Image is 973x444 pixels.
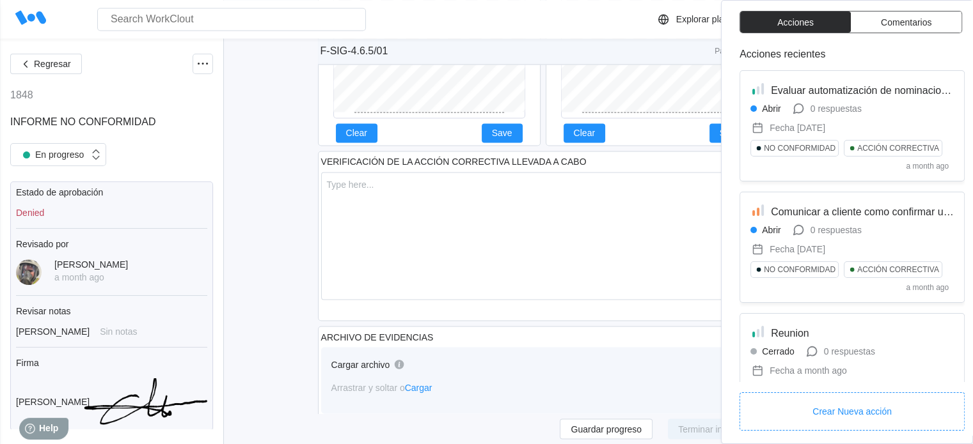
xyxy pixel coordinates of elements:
[762,346,795,356] div: Cerrado
[320,45,388,57] div: F-SIG-4.6.5/01
[560,418,653,439] button: Guardar progreso
[764,144,835,153] div: NO CONFORMIDAD
[346,128,367,137] span: Clear
[812,407,892,416] span: Crear Nueva acción
[676,14,747,24] div: Explorar plantillas
[851,11,961,33] button: Comentarios
[740,11,851,33] button: Acciones
[16,239,207,249] div: Revisado por
[336,123,377,142] button: Clear
[16,259,42,285] img: 2f847459-28ef-4a61-85e4-954d408df519.jpg
[770,365,847,376] div: Fecha a month ago
[656,11,788,27] a: Explorar plantillas
[16,208,207,218] div: Denied
[405,382,432,392] span: Cargar
[97,8,366,31] input: Search WorkClout
[740,70,965,181] a: Evaluar automatización de nominacionesAbrir0 respuestasFecha [DATE]NO CONFORMIDADACCIÓN CORRECTIV...
[764,265,835,274] div: NO CONFORMIDAD
[668,418,768,439] button: Terminar inspección
[811,103,862,114] div: 0 respuestas
[16,397,74,407] div: [PERSON_NAME]
[740,313,965,424] a: ReunionCerrado0 respuestasFecha a month agoHERRAMIENTAS Y/O EQUIPOS[DATE]
[331,359,390,369] div: Cargar archivo
[54,259,128,270] div: [PERSON_NAME]
[713,47,745,56] div: Página 1
[709,123,750,142] button: Save
[811,225,862,235] div: 0 respuestas
[777,18,814,27] span: Acciones
[881,18,931,27] span: Comentarios
[857,265,939,274] div: ACCIÓN CORRECTIVA
[331,382,432,392] span: Arrastrar y soltar o
[54,272,128,282] div: a month ago
[34,59,71,68] span: Regresar
[321,332,434,342] div: ARCHIVO DE EVIDENCIAS
[564,123,605,142] button: Clear
[574,128,595,137] span: Clear
[771,328,809,339] span: Reunion
[16,306,207,316] div: Revisar notas
[857,144,939,153] div: ACCIÓN CORRECTIVA
[10,116,156,127] span: INFORME NO CONFORMIDAD
[740,392,965,431] button: Crear Nueva acción
[906,162,949,171] div: a month ago
[771,85,958,96] span: Evaluar automatización de nominaciones
[720,128,740,137] span: Save
[762,225,781,235] div: Abrir
[571,424,642,433] span: Guardar progreso
[824,346,875,356] div: 0 respuestas
[740,49,965,60] div: Acciones recientes
[16,358,207,368] div: Firma
[762,103,781,114] div: Abrir
[770,123,825,133] div: Fecha [DATE]
[10,89,33,101] div: 1848
[770,244,825,254] div: Fecha [DATE]
[84,378,207,425] img: 4L2di8kyf6+PcAAAAASUVORK5CYII=
[678,424,758,433] span: Terminar inspección
[740,192,965,303] a: Comunicar a cliente como confirmar una nominaciónAbrir0 respuestasFecha [DATE]NO CONFORMIDADACCIÓ...
[17,146,84,164] div: En progreso
[492,128,512,137] span: Save
[482,123,523,142] button: Save
[321,157,587,167] div: VERIFICACIÓN DE LA ACCIÓN CORRECTIVA LLEVADA A CABO
[16,187,207,197] div: Estado de aprobación
[16,326,90,337] div: [PERSON_NAME]
[100,326,137,337] div: Sin notas
[10,54,82,74] button: Regresar
[906,283,949,292] div: a month ago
